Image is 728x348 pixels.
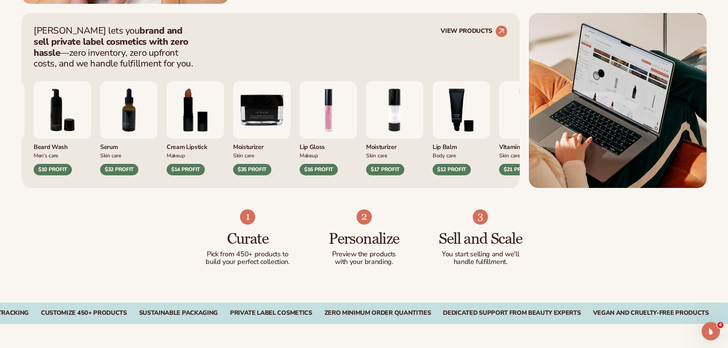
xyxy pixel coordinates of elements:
img: Foaming beard wash. [34,81,91,139]
img: Collagen and retinol serum. [100,81,157,139]
p: with your branding. [321,258,407,266]
p: Pick from 450+ products to build your perfect collection. [205,251,291,266]
div: CUSTOMIZE 450+ PRODUCTS [41,309,127,317]
img: Shopify Image 7 [240,209,255,225]
div: 1 / 9 [300,81,357,175]
div: Makeup [167,151,224,159]
div: 7 / 9 [100,81,157,175]
div: $17 PROFIT [366,164,404,175]
div: 2 / 9 [366,81,423,175]
img: Shopify Image 9 [473,209,488,225]
div: 3 / 9 [433,81,490,175]
div: $32 PROFIT [100,164,138,175]
div: 9 / 9 [233,81,290,175]
h3: Sell and Scale [438,231,524,248]
div: Skin Care [233,151,290,159]
h3: Personalize [321,231,407,248]
div: PRIVATE LABEL COSMETICS [230,309,312,317]
div: $21 PROFIT [499,164,537,175]
div: Vitamin C Cleanser [499,139,556,151]
img: Luxury cream lipstick. [167,81,224,139]
div: Serum [100,139,157,151]
div: DEDICATED SUPPORT FROM BEAUTY EXPERTS [443,309,580,317]
div: $16 PROFIT [300,164,338,175]
div: Lip Gloss [300,139,357,151]
div: Makeup [300,151,357,159]
img: Moisturizer. [233,81,290,139]
img: Shopify Image 8 [357,209,372,225]
div: Beard Wash [34,139,91,151]
img: Smoothing lip balm. [433,81,490,139]
div: $14 PROFIT [167,164,205,175]
span: 4 [717,322,723,328]
div: 4 / 9 [499,81,556,175]
div: SUSTAINABLE PACKAGING [139,309,218,317]
p: You start selling and we'll [438,251,524,258]
div: Vegan and Cruelty-Free Products [593,309,709,317]
div: Skin Care [366,151,423,159]
img: Shopify Image 5 [529,13,707,188]
div: Lip Balm [433,139,490,151]
div: Skin Care [100,151,157,159]
strong: brand and sell private label cosmetics with zero hassle [34,24,188,59]
p: Preview the products [321,251,407,258]
div: $10 PROFIT [34,164,72,175]
div: Cream Lipstick [167,139,224,151]
p: handle fulfillment. [438,258,524,266]
div: ZERO MINIMUM ORDER QUANTITIES [324,309,431,317]
div: Body Care [433,151,490,159]
img: Moisturizing lotion. [366,81,423,139]
div: 6 / 9 [34,81,91,175]
iframe: Intercom live chat [702,322,720,340]
div: Skin Care [499,151,556,159]
div: $12 PROFIT [433,164,471,175]
img: Pink lip gloss. [300,81,357,139]
div: $35 PROFIT [233,164,271,175]
img: Vitamin c cleanser. [499,81,556,139]
div: Moisturizer [233,139,290,151]
div: Men’s Care [34,151,91,159]
p: [PERSON_NAME] lets you —zero inventory, zero upfront costs, and we handle fulfillment for you. [34,25,198,69]
div: 8 / 9 [167,81,224,175]
h3: Curate [205,231,291,248]
div: Moisturizer [366,139,423,151]
a: VIEW PRODUCTS [441,25,507,37]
